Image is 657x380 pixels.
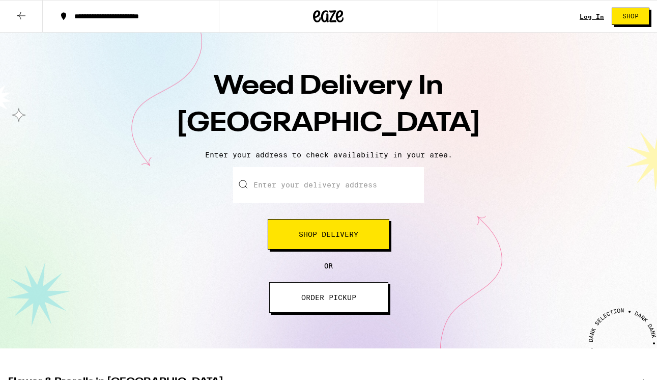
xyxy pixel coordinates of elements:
[176,111,481,137] span: [GEOGRAPHIC_DATA]
[612,8,649,25] button: Shop
[151,68,507,143] h1: Weed Delivery In
[10,151,647,159] p: Enter your address to check availability in your area.
[269,282,388,313] button: ORDER PICKUP
[324,262,333,270] span: OR
[580,13,604,20] div: Log In
[233,167,424,203] input: Enter your delivery address
[299,231,358,238] span: Shop Delivery
[622,13,639,19] span: Shop
[268,219,389,250] button: Shop Delivery
[301,294,356,301] span: ORDER PICKUP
